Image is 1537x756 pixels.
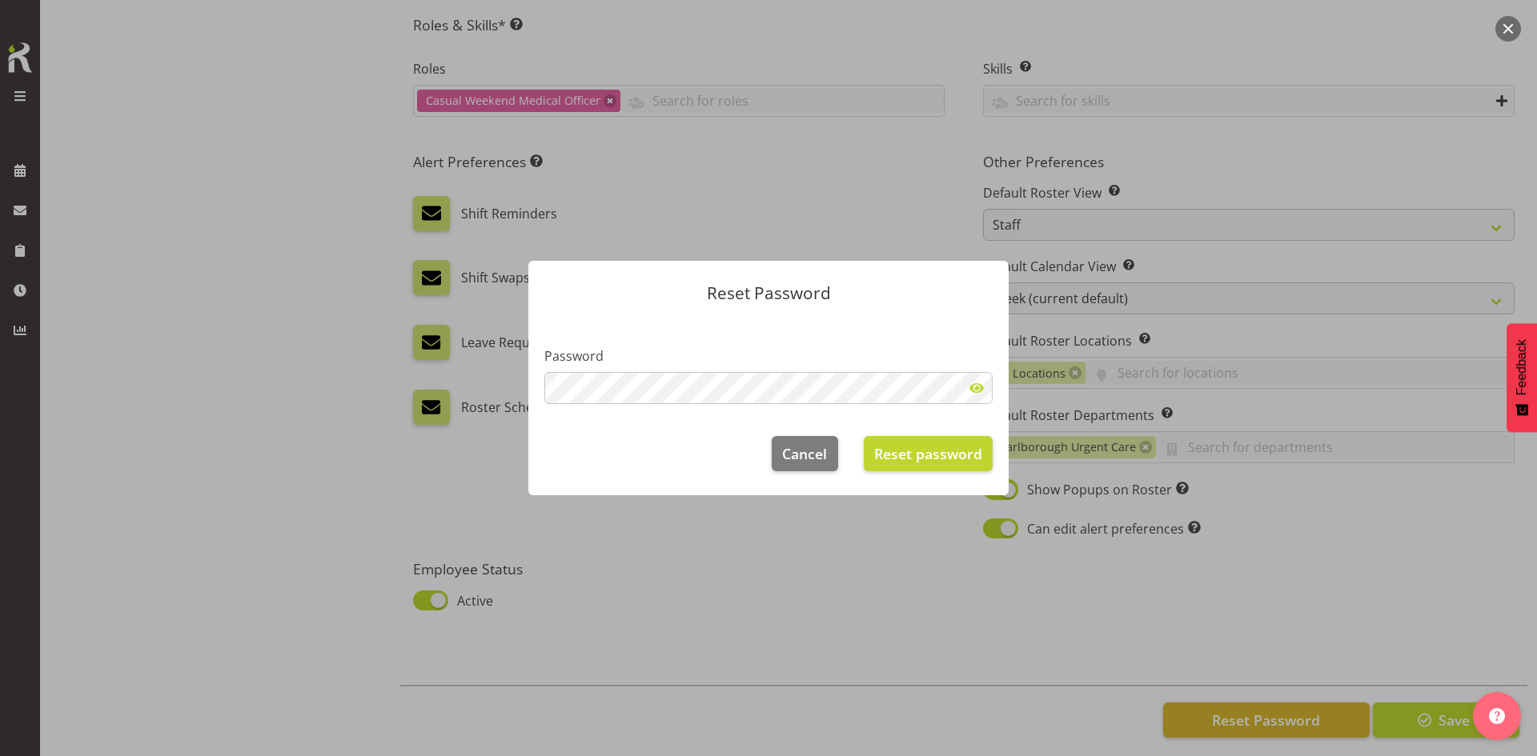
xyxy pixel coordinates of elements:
span: Cancel [782,443,827,464]
span: Reset password [874,443,982,464]
button: Feedback - Show survey [1507,323,1537,432]
span: Feedback [1515,339,1529,395]
button: Cancel [772,436,837,471]
button: Reset password [864,436,993,471]
img: help-xxl-2.png [1489,708,1505,724]
label: Password [544,346,993,366]
p: Reset Password [544,285,993,302]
